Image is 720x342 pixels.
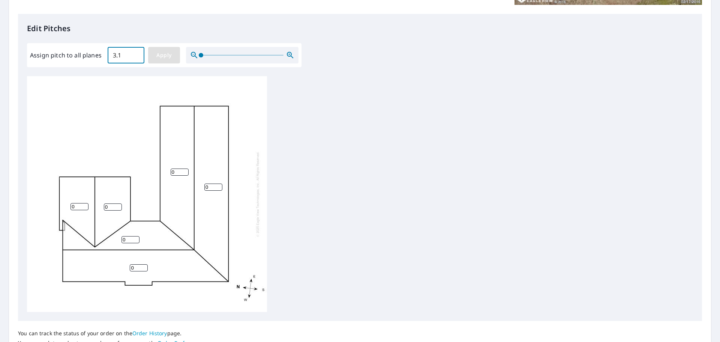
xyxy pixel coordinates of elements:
p: Edit Pitches [27,23,693,34]
p: You can track the status of your order on the page. [18,330,219,337]
span: Apply [154,51,174,60]
input: 00.0 [108,45,144,66]
label: Assign pitch to all planes [30,51,102,60]
a: Order History [132,330,167,337]
button: Apply [148,47,180,63]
